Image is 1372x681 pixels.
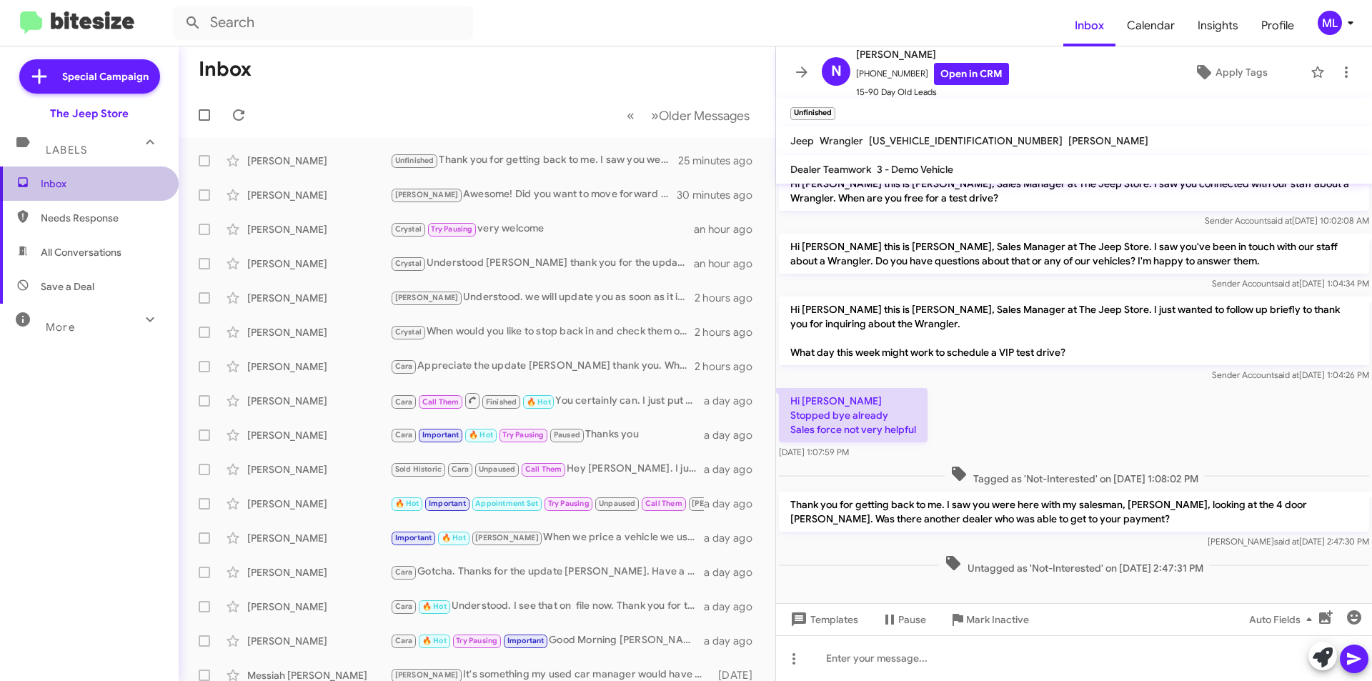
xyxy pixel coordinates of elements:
button: Previous [618,101,643,130]
div: 2 hours ago [695,325,764,339]
span: Call Them [645,499,682,508]
div: When we price a vehicle we use comparables in the area not what they list for but sell for at tha... [390,530,704,546]
div: ML [1318,11,1342,35]
span: said at [1267,215,1292,226]
span: [PERSON_NAME] [DATE] 2:47:30 PM [1208,536,1369,547]
span: Important [395,533,432,542]
a: Insights [1186,5,1250,46]
span: [PERSON_NAME] [856,46,1009,63]
div: an hour ago [694,222,764,237]
span: Unpaused [479,464,516,474]
span: [PERSON_NAME] [692,499,755,508]
span: Call Them [422,397,459,407]
div: [PERSON_NAME] [247,257,390,271]
span: Special Campaign [62,69,149,84]
span: said at [1274,369,1299,380]
div: [PERSON_NAME] [247,325,390,339]
span: 🔥 Hot [422,602,447,611]
span: Jeep [790,134,814,147]
span: » [651,106,659,124]
div: a day ago [704,394,764,408]
div: Gotcha. Thanks for the update [PERSON_NAME]. Have a few compass models available currently. are y... [390,564,704,580]
div: [PERSON_NAME] [247,291,390,305]
span: [PERSON_NAME] [1068,134,1148,147]
span: Unfinished [395,156,434,165]
span: said at [1274,536,1299,547]
span: Save a Deal [41,279,94,294]
div: a day ago [704,462,764,477]
div: a day ago [704,428,764,442]
span: Wrangler [820,134,863,147]
span: [DATE] 1:07:59 PM [779,447,849,457]
span: Call Them [525,464,562,474]
a: Profile [1250,5,1306,46]
div: Understood. I see that on file now. Thank you for the update [PERSON_NAME] and we will see you th... [390,598,704,615]
span: Sender Account [DATE] 1:04:34 PM [1212,278,1369,289]
span: Templates [787,607,858,632]
span: Important [422,430,459,439]
div: [PERSON_NAME] [247,462,390,477]
span: Dealer Teamwork [790,163,871,176]
span: 🔥 Hot [442,533,466,542]
div: an hour ago [694,257,764,271]
small: Unfinished [790,107,835,120]
span: Try Pausing [456,636,497,645]
p: Hi [PERSON_NAME] this is [PERSON_NAME], Sales Manager at The Jeep Store. I just wanted to follow ... [779,297,1369,365]
span: Cara [395,397,413,407]
span: [PERSON_NAME] [395,670,459,680]
div: Thanks you [390,427,704,443]
span: All Conversations [41,245,121,259]
span: Try Pausing [431,224,472,234]
span: Sender Account [DATE] 1:04:26 PM [1212,369,1369,380]
div: a day ago [704,497,764,511]
span: Try Pausing [548,499,590,508]
span: N [831,60,842,83]
div: Awesome! Did you want to move forward with our Pacifica? [390,187,678,203]
div: Understood. we will update you as soon as it is here [390,289,695,306]
span: 🔥 Hot [527,397,551,407]
div: 2 hours ago [695,291,764,305]
div: 30 minutes ago [678,188,764,202]
span: 15-90 Day Old Leads [856,85,1009,99]
span: Older Messages [659,108,750,124]
div: [PERSON_NAME] [247,531,390,545]
button: Templates [776,607,870,632]
span: Crystal [395,259,422,268]
span: [PERSON_NAME] [395,293,459,302]
span: Sender Account [DATE] 10:02:08 AM [1205,215,1369,226]
span: Unpaused [599,499,636,508]
div: a day ago [704,531,764,545]
span: Important [507,636,545,645]
div: [PERSON_NAME] [247,600,390,614]
span: [US_VEHICLE_IDENTIFICATION_NUMBER] [869,134,1063,147]
div: Understood [PERSON_NAME] thank you for the update. Should you have any questions please do not he... [390,255,694,272]
span: Labels [46,144,87,156]
span: 🔥 Hot [422,636,447,645]
div: When would you like to stop back in and check them out [PERSON_NAME]? [390,324,695,340]
a: Open in CRM [934,63,1009,85]
p: Hi [PERSON_NAME] this is [PERSON_NAME], Sales Manager at The Jeep Store. I saw you connected with... [779,171,1369,211]
div: a day ago [704,634,764,648]
div: a day ago [704,600,764,614]
div: Will do. [390,495,704,512]
span: Mark Inactive [966,607,1029,632]
p: Hi [PERSON_NAME] Stopped bye already Sales force not very helpful [779,388,928,442]
a: Calendar [1115,5,1186,46]
div: [PERSON_NAME] [247,222,390,237]
span: Pause [898,607,926,632]
p: Thank you for getting back to me. I saw you were here with my salesman, [PERSON_NAME], looking at... [779,492,1369,532]
span: Sold Historic [395,464,442,474]
span: 3 - Demo Vehicle [877,163,953,176]
div: 2 hours ago [695,359,764,374]
div: Appreciate the update [PERSON_NAME] thank you. When ready please do not hesitate to reach us here... [390,358,695,374]
button: Pause [870,607,938,632]
span: Untagged as 'Not-Interested' on [DATE] 2:47:31 PM [939,555,1209,575]
div: [PERSON_NAME] [247,154,390,168]
span: said at [1274,278,1299,289]
span: Paused [554,430,580,439]
div: The Jeep Store [50,106,129,121]
button: Apply Tags [1157,59,1303,85]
